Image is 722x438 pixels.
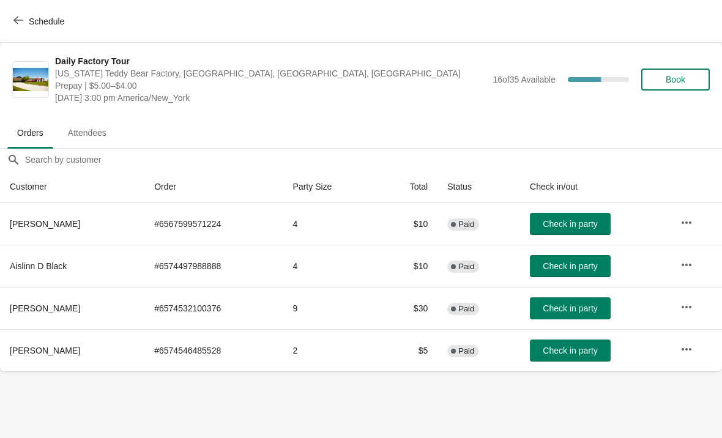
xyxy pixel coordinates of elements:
[283,171,378,203] th: Party Size
[144,203,283,245] td: # 6567599571224
[530,255,611,277] button: Check in party
[543,303,597,313] span: Check in party
[666,75,685,84] span: Book
[144,287,283,329] td: # 6574532100376
[530,213,611,235] button: Check in party
[493,75,556,84] span: 16 of 35 Available
[641,69,710,91] button: Book
[283,203,378,245] td: 4
[458,304,474,314] span: Paid
[377,245,437,287] td: $10
[58,122,116,144] span: Attendees
[144,171,283,203] th: Order
[458,346,474,356] span: Paid
[520,171,671,203] th: Check in/out
[144,245,283,287] td: # 6574497988888
[377,203,437,245] td: $10
[144,329,283,371] td: # 6574546485528
[29,17,64,26] span: Schedule
[6,10,74,32] button: Schedule
[543,346,597,355] span: Check in party
[10,261,67,271] span: Aislinn D Black
[458,262,474,272] span: Paid
[24,149,722,171] input: Search by customer
[7,122,53,144] span: Orders
[55,55,486,67] span: Daily Factory Tour
[283,287,378,329] td: 9
[530,297,611,319] button: Check in party
[377,329,437,371] td: $5
[10,219,80,229] span: [PERSON_NAME]
[458,220,474,229] span: Paid
[55,67,486,80] span: [US_STATE] Teddy Bear Factory, [GEOGRAPHIC_DATA], [GEOGRAPHIC_DATA], [GEOGRAPHIC_DATA]
[13,68,48,92] img: Daily Factory Tour
[55,80,486,92] span: Prepay | $5.00–$4.00
[377,171,437,203] th: Total
[283,245,378,287] td: 4
[530,340,611,362] button: Check in party
[10,346,80,355] span: [PERSON_NAME]
[437,171,520,203] th: Status
[543,219,597,229] span: Check in party
[55,92,486,104] span: [DATE] 3:00 pm America/New_York
[283,329,378,371] td: 2
[543,261,597,271] span: Check in party
[10,303,80,313] span: [PERSON_NAME]
[377,287,437,329] td: $30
